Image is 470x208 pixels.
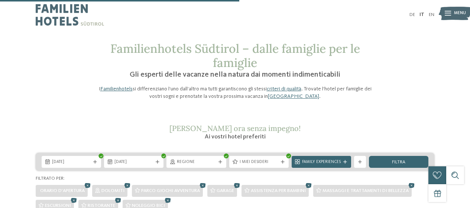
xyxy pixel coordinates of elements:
[240,159,278,165] span: I miei desideri
[302,159,341,165] span: Family Experiences
[409,12,415,17] a: DE
[419,12,424,17] a: IT
[267,86,301,92] a: criteri di qualità
[132,203,165,208] span: Noleggio bici
[130,71,340,79] span: Gli esperti delle vacanze nella natura dai momenti indimenticabili
[114,159,153,165] span: [DATE]
[141,188,200,193] span: Parco giochi avventura
[110,41,360,70] span: Familienhotels Südtirol – dalle famiglie per le famiglie
[52,159,91,165] span: [DATE]
[392,160,405,165] span: filtra
[251,188,306,193] span: Assistenza per bambini
[322,188,409,193] span: Massaggi e trattamenti di bellezza
[205,134,266,140] span: Ai vostri hotel preferiti
[101,188,124,193] span: Dolomiti
[268,94,319,99] a: [GEOGRAPHIC_DATA]
[40,188,85,193] span: Orario d'apertura
[36,176,65,181] span: Filtrato per:
[177,159,215,165] span: Regione
[45,203,71,208] span: Escursioni
[88,203,115,208] span: Ristorante
[100,86,133,92] a: Familienhotels
[454,10,466,16] span: Menu
[94,85,376,100] p: I si differenziano l’uno dall’altro ma tutti garantiscono gli stessi . Trovate l’hotel per famigl...
[169,124,301,133] span: [PERSON_NAME] ora senza impegno!
[217,188,234,193] span: Garage
[429,12,434,17] a: EN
